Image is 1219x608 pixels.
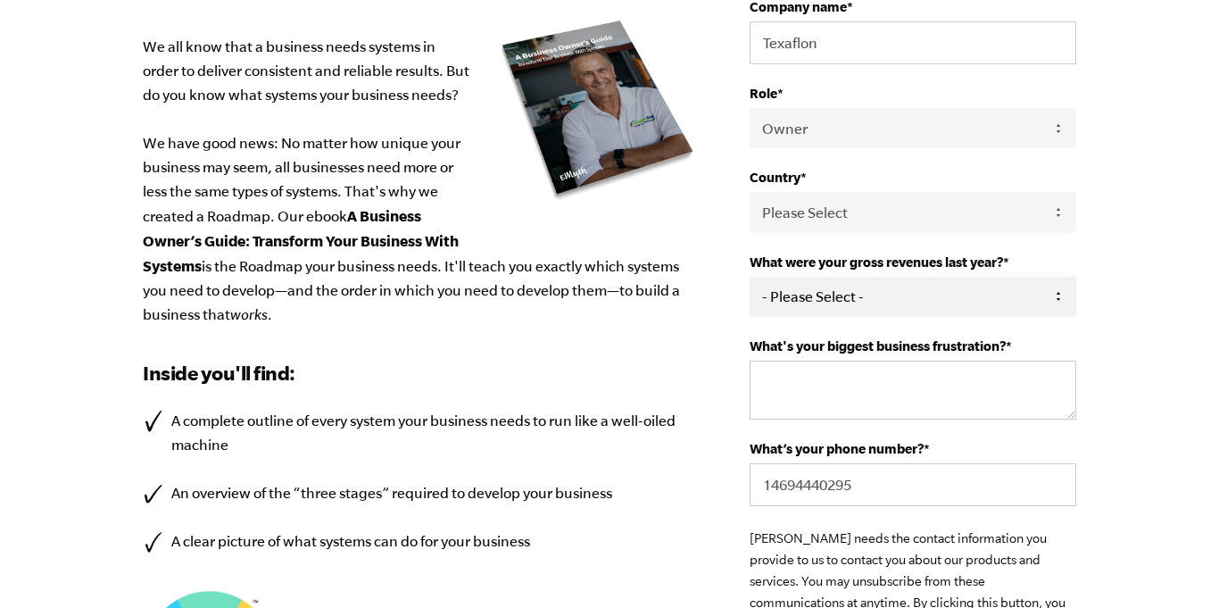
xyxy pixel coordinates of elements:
b: A Business Owner’s Guide: Transform Your Business With Systems [143,207,459,274]
li: A complete outline of every system your business needs to run like a well-oiled machine [143,409,696,457]
h3: Inside you'll find: [143,359,696,387]
p: We all know that a business needs systems in order to deliver consistent and reliable results. Bu... [143,35,696,327]
li: An overview of the “three stages” required to develop your business [143,481,696,505]
span: Country [750,170,800,185]
iframe: Chat Widget [1130,522,1219,608]
em: works [230,306,268,322]
span: What’s your phone number? [750,441,924,456]
span: Role [750,86,777,101]
span: What's your biggest business frustration? [750,338,1006,354]
span: What were your gross revenues last year? [750,254,1003,270]
img: new_roadmap_cover_093019 [500,19,696,202]
li: A clear picture of what systems can do for your business [143,529,696,554]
